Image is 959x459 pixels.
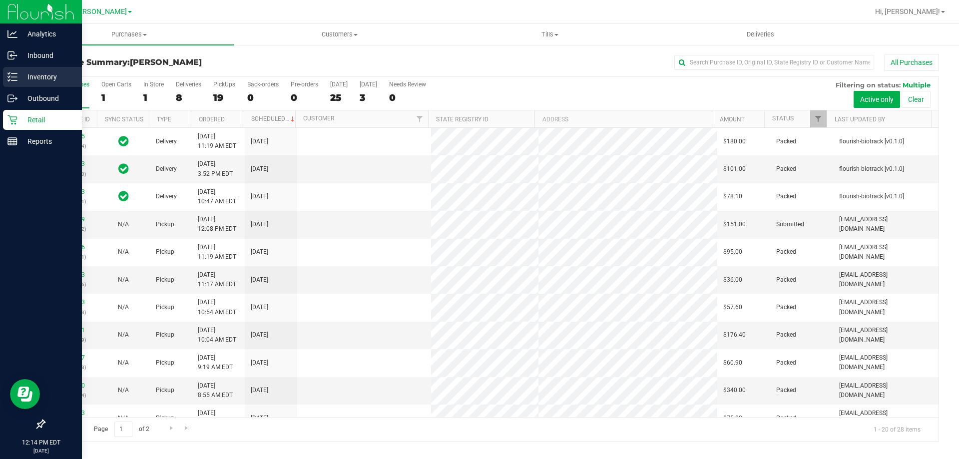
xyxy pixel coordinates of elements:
[251,303,268,312] span: [DATE]
[776,414,796,423] span: Packed
[156,137,177,146] span: Delivery
[251,414,268,423] span: [DATE]
[118,221,129,228] span: Not Applicable
[839,164,904,174] span: flourish-biotrack [v0.1.0]
[251,137,268,146] span: [DATE]
[156,192,177,201] span: Delivery
[655,24,866,45] a: Deliveries
[7,29,17,39] inline-svg: Analytics
[7,115,17,125] inline-svg: Retail
[156,303,174,312] span: Pickup
[17,28,77,40] p: Analytics
[118,359,129,366] span: Not Applicable
[118,331,129,338] span: Not Applicable
[436,116,488,123] a: State Registry ID
[723,247,742,257] span: $95.00
[534,110,712,128] th: Address
[213,92,235,103] div: 19
[7,136,17,146] inline-svg: Reports
[101,81,131,88] div: Open Carts
[854,91,900,108] button: Active only
[720,116,745,123] a: Amount
[251,386,268,395] span: [DATE]
[723,137,746,146] span: $180.00
[85,422,157,437] span: Page of 2
[17,135,77,147] p: Reports
[118,275,129,285] button: N/A
[723,164,746,174] span: $101.00
[839,192,904,201] span: flourish-biotrack [v0.1.0]
[866,422,929,437] span: 1 - 20 of 28 items
[723,192,742,201] span: $78.10
[118,162,129,176] span: In Sync
[723,275,742,285] span: $36.00
[7,93,17,103] inline-svg: Outbound
[176,92,201,103] div: 8
[733,30,788,39] span: Deliveries
[776,330,796,340] span: Packed
[723,220,746,229] span: $151.00
[839,298,933,317] span: [EMAIL_ADDRESS][DOMAIN_NAME]
[118,220,129,229] button: N/A
[118,189,129,203] span: In Sync
[839,270,933,289] span: [EMAIL_ADDRESS][DOMAIN_NAME]
[723,303,742,312] span: $57.60
[57,160,85,167] a: 11819213
[118,358,129,368] button: N/A
[156,330,174,340] span: Pickup
[884,54,939,71] button: All Purchases
[72,7,127,16] span: [PERSON_NAME]
[7,72,17,82] inline-svg: Inventory
[180,422,194,435] a: Go to the last page
[776,220,804,229] span: Submitted
[875,7,940,15] span: Hi, [PERSON_NAME]!
[198,298,236,317] span: [DATE] 10:54 AM EDT
[4,438,77,447] p: 12:14 PM EDT
[101,92,131,103] div: 1
[291,92,318,103] div: 0
[723,386,746,395] span: $340.00
[674,55,874,70] input: Search Purchase ID, Original ID, State Registry ID or Customer Name...
[198,409,233,428] span: [DATE] 9:18 AM EDT
[839,353,933,372] span: [EMAIL_ADDRESS][DOMAIN_NAME]
[389,81,426,88] div: Needs Review
[839,326,933,345] span: [EMAIL_ADDRESS][DOMAIN_NAME]
[114,422,132,437] input: 1
[57,327,85,334] a: 11821721
[360,92,377,103] div: 3
[198,243,236,262] span: [DATE] 11:19 AM EDT
[156,386,174,395] span: Pickup
[839,137,904,146] span: flourish-biotrack [v0.1.0]
[57,354,85,361] a: 11821497
[835,116,885,123] a: Last Updated By
[7,50,17,60] inline-svg: Inbound
[445,30,654,39] span: Tills
[330,81,348,88] div: [DATE]
[198,381,233,400] span: [DATE] 8:55 AM EDT
[118,386,129,395] button: N/A
[164,422,178,435] a: Go to the next page
[776,247,796,257] span: Packed
[10,379,40,409] iframe: Resource center
[156,275,174,285] span: Pickup
[156,164,177,174] span: Delivery
[251,247,268,257] span: [DATE]
[105,116,143,123] a: Sync Status
[389,92,426,103] div: 0
[118,304,129,311] span: Not Applicable
[291,81,318,88] div: Pre-orders
[118,276,129,283] span: Not Applicable
[776,192,796,201] span: Packed
[903,81,931,89] span: Multiple
[360,81,377,88] div: [DATE]
[17,71,77,83] p: Inventory
[839,243,933,262] span: [EMAIL_ADDRESS][DOMAIN_NAME]
[198,215,236,234] span: [DATE] 12:08 PM EDT
[17,92,77,104] p: Outbound
[198,270,236,289] span: [DATE] 11:17 AM EDT
[57,188,85,195] a: 11802393
[156,358,174,368] span: Pickup
[118,247,129,257] button: N/A
[810,110,827,127] a: Filter
[143,81,164,88] div: In Store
